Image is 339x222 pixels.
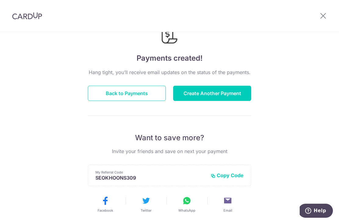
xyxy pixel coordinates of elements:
[128,196,164,213] button: Twitter
[12,12,42,20] img: CardUp
[88,86,166,101] button: Back to Payments
[160,20,179,45] img: Payments
[95,175,206,181] p: SEOKHOONS309
[87,196,123,213] button: Facebook
[210,196,246,213] button: Email
[173,86,251,101] button: Create Another Payment
[95,170,206,175] p: My Referral Code
[169,196,205,213] button: WhatsApp
[211,172,244,178] button: Copy Code
[88,53,251,64] h4: Payments created!
[223,208,232,213] span: Email
[98,208,113,213] span: Facebook
[88,148,251,155] p: Invite your friends and save on next your payment
[178,208,195,213] span: WhatsApp
[88,133,251,143] p: Want to save more?
[300,204,333,219] iframe: Opens a widget where you can find more information
[88,69,251,76] p: Hang tight, you’ll receive email updates on the status of the payments.
[141,208,152,213] span: Twitter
